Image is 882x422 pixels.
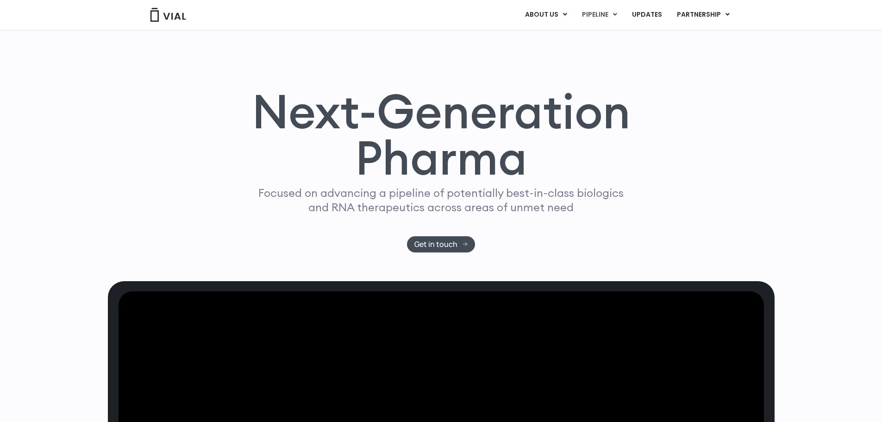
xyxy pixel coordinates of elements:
[255,186,628,214] p: Focused on advancing a pipeline of potentially best-in-class biologics and RNA therapeutics acros...
[625,7,669,23] a: UPDATES
[150,8,187,22] img: Vial Logo
[575,7,624,23] a: PIPELINEMenu Toggle
[414,241,457,248] span: Get in touch
[407,236,475,252] a: Get in touch
[518,7,574,23] a: ABOUT USMenu Toggle
[241,88,642,182] h1: Next-Generation Pharma
[669,7,737,23] a: PARTNERSHIPMenu Toggle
